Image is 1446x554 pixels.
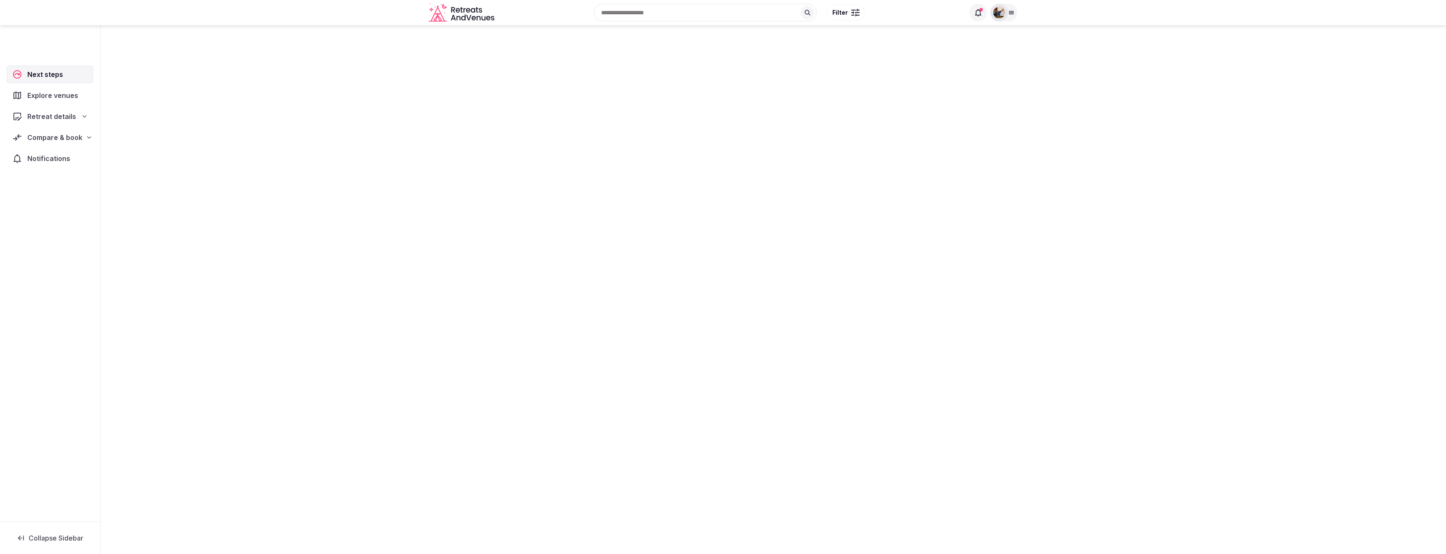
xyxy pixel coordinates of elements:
button: Collapse Sidebar [7,529,93,547]
span: Explore venues [27,90,82,100]
a: Explore venues [7,87,93,104]
span: Next steps [27,69,66,79]
a: Next steps [7,66,93,83]
button: Filter [827,5,865,21]
span: Notifications [27,153,74,164]
span: Compare & book [27,132,82,142]
a: Notifications [7,150,93,167]
svg: Retreats and Venues company logo [429,3,496,22]
span: Filter [832,8,848,17]
img: Cory Sivell [993,7,1005,18]
a: Visit the homepage [429,3,496,22]
span: Retreat details [27,111,76,121]
span: Collapse Sidebar [29,534,83,542]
